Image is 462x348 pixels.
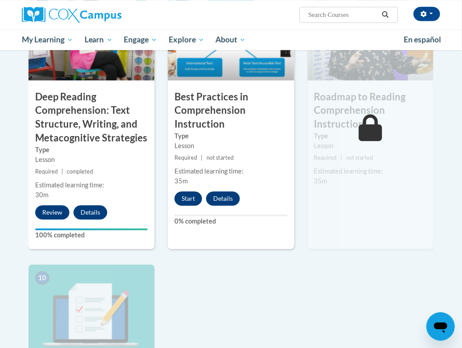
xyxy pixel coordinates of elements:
label: Type [35,145,148,155]
span: My Learning [22,34,73,45]
div: Lesson [35,155,148,165]
span: | [340,154,342,161]
label: 100% completed [35,230,148,240]
a: My Learning [16,29,79,50]
iframe: Button to launch messaging window, conversation in progress [426,312,455,341]
div: Estimated learning time: [35,180,148,190]
label: 0% completed [174,216,287,226]
img: Cox Campus [22,7,122,23]
span: Required [174,154,197,161]
a: Explore [163,29,210,50]
span: | [201,154,203,161]
h3: Roadmap to Reading Comprehension Instruction [308,90,434,131]
span: 30m [35,191,49,199]
div: Main menu [15,29,447,50]
span: 35m [314,177,328,185]
a: En español [398,30,447,49]
a: Cox Campus [22,7,152,23]
div: Lesson [174,141,287,151]
span: not started [207,154,234,161]
a: About [210,29,252,50]
div: Estimated learning time: [314,166,427,176]
span: | [61,168,63,175]
span: Learn [85,34,113,45]
span: About [215,34,246,45]
label: Type [174,131,287,141]
span: 35m [174,177,188,185]
button: Details [206,191,240,206]
div: Lesson [314,141,427,151]
label: Type [314,131,427,141]
span: 10 [35,271,49,285]
button: Start [174,191,202,206]
input: Search Courses [308,9,379,20]
div: Estimated learning time: [174,166,287,176]
button: Search [379,9,392,20]
button: Review [35,205,69,220]
a: Learn [79,29,118,50]
button: Account Settings [413,7,440,21]
span: not started [346,154,373,161]
span: En español [404,35,441,44]
a: Engage [118,29,163,50]
span: Required [35,168,58,175]
span: Engage [124,34,157,45]
button: Details [73,205,107,220]
span: Required [314,154,337,161]
h3: Deep Reading Comprehension: Text Structure, Writing, and Metacognitive Strategies [28,90,154,145]
div: Your progress [35,228,148,230]
h3: Best Practices in Comprehension Instruction [168,90,294,131]
span: completed [67,168,93,175]
span: Explore [169,34,204,45]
